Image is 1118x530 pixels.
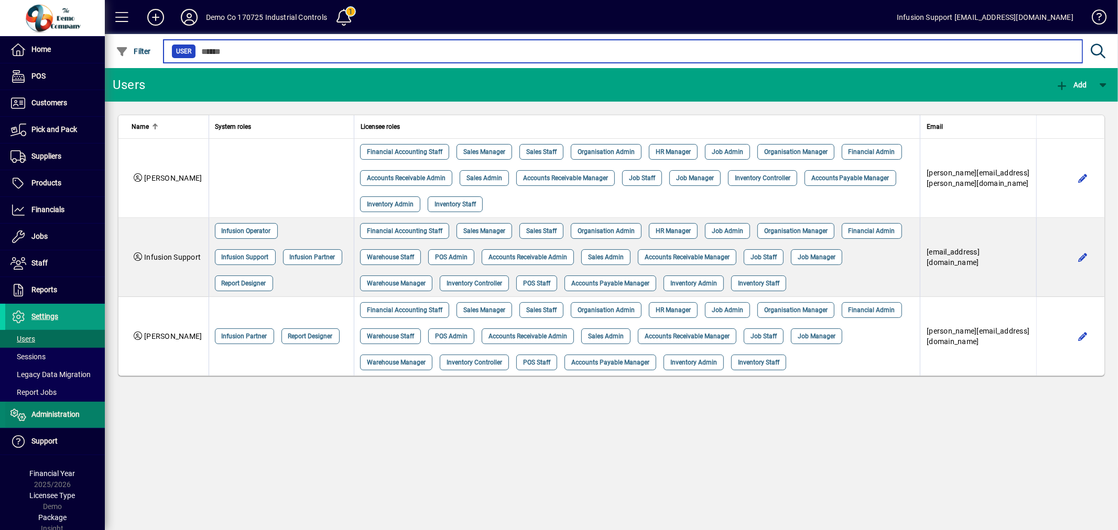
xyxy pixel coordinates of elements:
[1084,2,1105,36] a: Knowledge Base
[712,305,743,315] span: Job Admin
[367,252,414,262] span: Warehouse Staff
[435,331,468,341] span: POS Admin
[1056,81,1087,89] span: Add
[670,278,717,289] span: Inventory Admin
[764,147,828,157] span: Organisation Manager
[5,197,105,223] a: Financials
[31,152,61,160] span: Suppliers
[526,226,557,236] span: Sales Staff
[5,63,105,90] a: POS
[447,278,502,289] span: Inventory Controller
[712,147,743,157] span: Job Admin
[116,47,151,56] span: Filter
[10,370,91,379] span: Legacy Data Migration
[656,147,691,157] span: HR Manager
[31,125,77,134] span: Pick and Pack
[5,90,105,116] a: Customers
[523,357,550,368] span: POS Staff
[31,410,80,418] span: Administration
[571,357,649,368] span: Accounts Payable Manager
[645,252,730,262] span: Accounts Receivable Manager
[927,121,943,132] span: Email
[489,252,567,262] span: Accounts Receivable Admin
[367,305,442,315] span: Financial Accounting Staff
[222,226,271,236] span: Infusion Operator
[5,37,105,63] a: Home
[132,121,202,132] div: Name
[588,252,624,262] span: Sales Admin
[629,173,655,183] span: Job Staff
[38,513,67,522] span: Package
[764,226,828,236] span: Organisation Manager
[849,305,895,315] span: Financial Admin
[5,383,105,401] a: Report Jobs
[113,42,154,61] button: Filter
[751,252,777,262] span: Job Staff
[578,147,635,157] span: Organisation Admin
[751,331,777,341] span: Job Staff
[31,312,58,321] span: Settings
[5,366,105,383] a: Legacy Data Migration
[31,259,48,267] span: Staff
[447,357,502,368] span: Inventory Controller
[927,169,1029,187] span: [PERSON_NAME][EMAIL_ADDRESS][PERSON_NAME][DOMAIN_NAME]
[1074,249,1091,266] button: Edit
[656,305,691,315] span: HR Manager
[5,277,105,303] a: Reports
[144,174,202,182] span: [PERSON_NAME]
[811,173,889,183] span: Accounts Payable Manager
[367,331,414,341] span: Warehouse Staff
[435,252,468,262] span: POS Admin
[31,437,58,445] span: Support
[5,330,105,348] a: Users
[1053,75,1090,94] button: Add
[798,252,835,262] span: Job Manager
[176,46,191,57] span: User
[1074,328,1091,345] button: Edit
[5,224,105,250] a: Jobs
[144,253,201,261] span: Infusion Support
[526,147,557,157] span: Sales Staff
[113,76,157,93] div: Users
[367,199,414,209] span: Inventory Admin
[578,305,635,315] span: Organisation Admin
[435,199,476,209] span: Inventory Staff
[206,9,327,26] div: Demo Co 170725 Industrial Controls
[367,147,442,157] span: Financial Accounting Staff
[361,121,400,132] span: Licensee roles
[288,331,333,341] span: Report Designer
[222,252,269,262] span: Infusion Support
[367,173,446,183] span: Accounts Receivable Admin
[222,278,266,289] span: Report Designer
[5,250,105,277] a: Staff
[367,278,426,289] span: Warehouse Manager
[5,170,105,196] a: Products
[31,232,48,240] span: Jobs
[31,72,46,80] span: POS
[5,428,105,455] a: Support
[5,143,105,170] a: Suppliers
[215,121,252,132] span: System roles
[31,179,61,187] span: Products
[897,9,1073,26] div: Infusion Support [EMAIL_ADDRESS][DOMAIN_NAME]
[463,305,505,315] span: Sales Manager
[139,8,172,27] button: Add
[367,226,442,236] span: Financial Accounting Staff
[670,357,717,368] span: Inventory Admin
[31,98,67,107] span: Customers
[5,348,105,366] a: Sessions
[5,402,105,428] a: Administration
[738,278,779,289] span: Inventory Staff
[172,8,206,27] button: Profile
[489,331,567,341] span: Accounts Receivable Admin
[290,252,335,262] span: Infusion Partner
[31,285,57,294] span: Reports
[927,248,980,267] span: [EMAIL_ADDRESS][DOMAIN_NAME]
[645,331,730,341] span: Accounts Receivable Manager
[735,173,790,183] span: Inventory Controller
[578,226,635,236] span: Organisation Admin
[463,226,505,236] span: Sales Manager
[523,173,608,183] span: Accounts Receivable Manager
[523,278,550,289] span: POS Staff
[798,331,835,341] span: Job Manager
